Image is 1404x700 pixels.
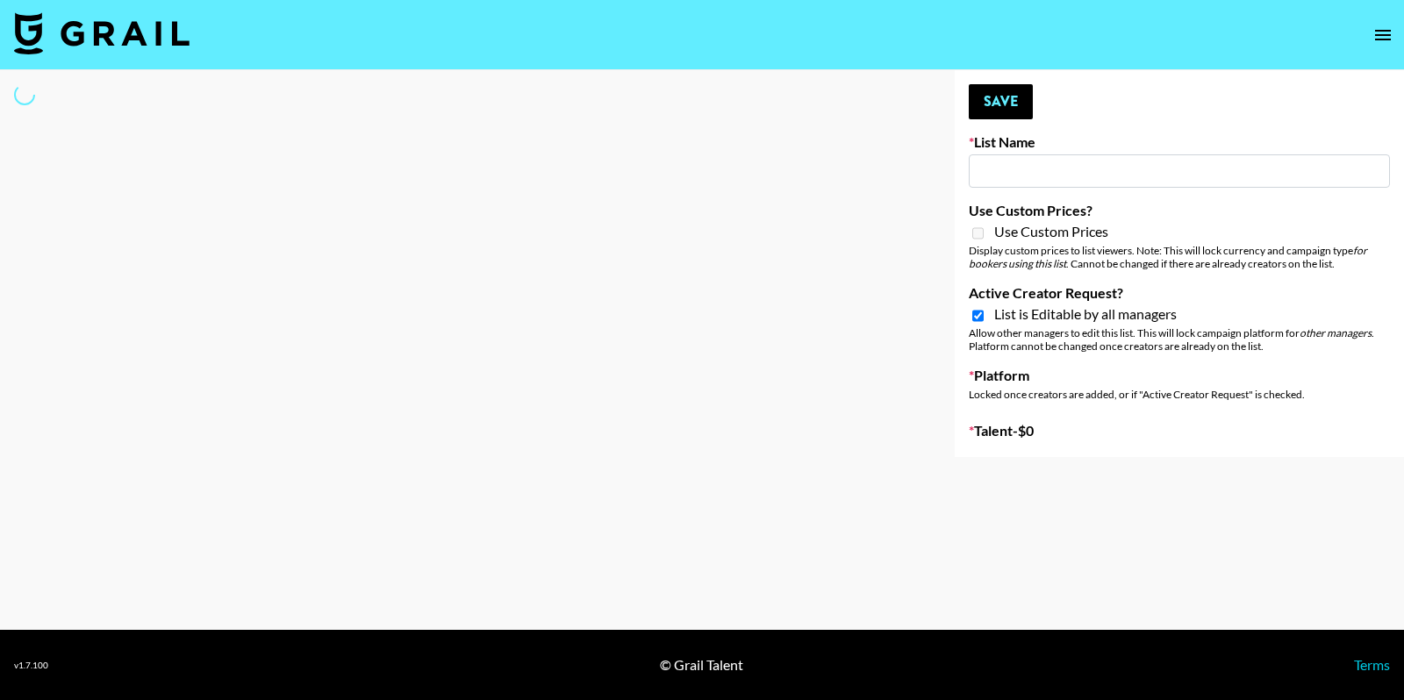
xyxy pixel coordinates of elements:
em: for bookers using this list [969,244,1367,270]
div: v 1.7.100 [14,660,48,671]
button: open drawer [1365,18,1400,53]
span: List is Editable by all managers [994,305,1177,323]
label: Active Creator Request? [969,284,1390,302]
label: List Name [969,133,1390,151]
label: Talent - $ 0 [969,422,1390,439]
div: Display custom prices to list viewers. Note: This will lock currency and campaign type . Cannot b... [969,244,1390,270]
a: Terms [1354,656,1390,673]
button: Save [969,84,1033,119]
label: Platform [969,367,1390,384]
span: Use Custom Prices [994,223,1108,240]
em: other managers [1300,326,1372,339]
div: Allow other managers to edit this list. This will lock campaign platform for . Platform cannot be... [969,326,1390,353]
img: Grail Talent [14,12,190,54]
label: Use Custom Prices? [969,202,1390,219]
div: Locked once creators are added, or if "Active Creator Request" is checked. [969,388,1390,401]
div: © Grail Talent [660,656,743,674]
